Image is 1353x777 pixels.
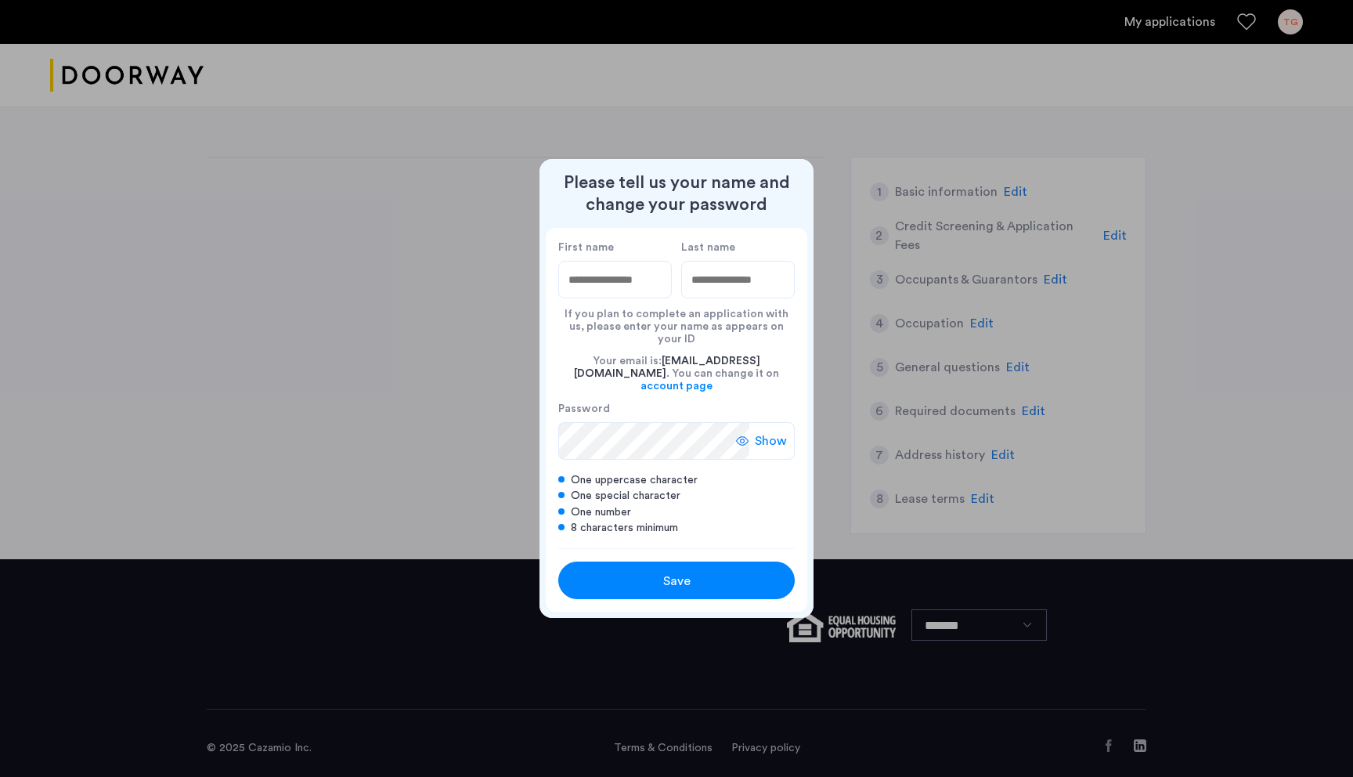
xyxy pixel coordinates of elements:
div: Your email is: . You can change it on [558,345,795,402]
div: One uppercase character [558,472,795,488]
div: If you plan to complete an application with us, please enter your name as appears on your ID [558,298,795,345]
div: One number [558,504,795,520]
label: Password [558,402,749,416]
label: Last name [681,240,795,255]
span: Save [663,572,691,591]
label: First name [558,240,672,255]
h2: Please tell us your name and change your password [546,172,807,215]
div: 8 characters minimum [558,520,795,536]
div: One special character [558,488,795,504]
span: Show [755,432,787,450]
a: account page [640,380,713,392]
span: [EMAIL_ADDRESS][DOMAIN_NAME] [574,356,760,379]
button: button [558,562,795,599]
